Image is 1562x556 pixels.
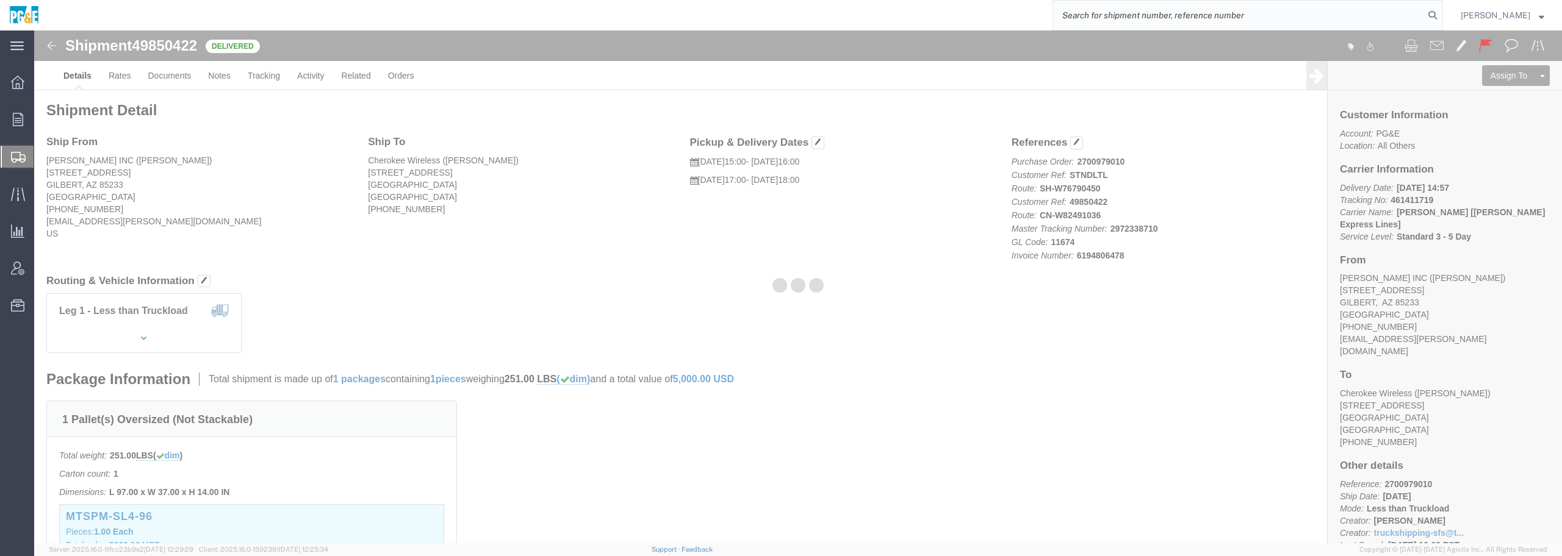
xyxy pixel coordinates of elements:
[199,546,328,553] span: Client: 2025.16.0-1592391
[1359,544,1547,555] span: Copyright © [DATE]-[DATE] Agistix Inc., All Rights Reserved
[682,546,713,553] a: Feedback
[1460,8,1545,23] button: [PERSON_NAME]
[1053,1,1424,30] input: Search for shipment number, reference number
[9,6,40,24] img: logo
[144,546,193,553] span: [DATE] 12:29:29
[652,546,682,553] a: Support
[279,546,328,553] span: [DATE] 12:25:34
[49,546,193,553] span: Server: 2025.16.0-1ffcc23b9e2
[1461,9,1530,22] span: Wendy Hetrick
